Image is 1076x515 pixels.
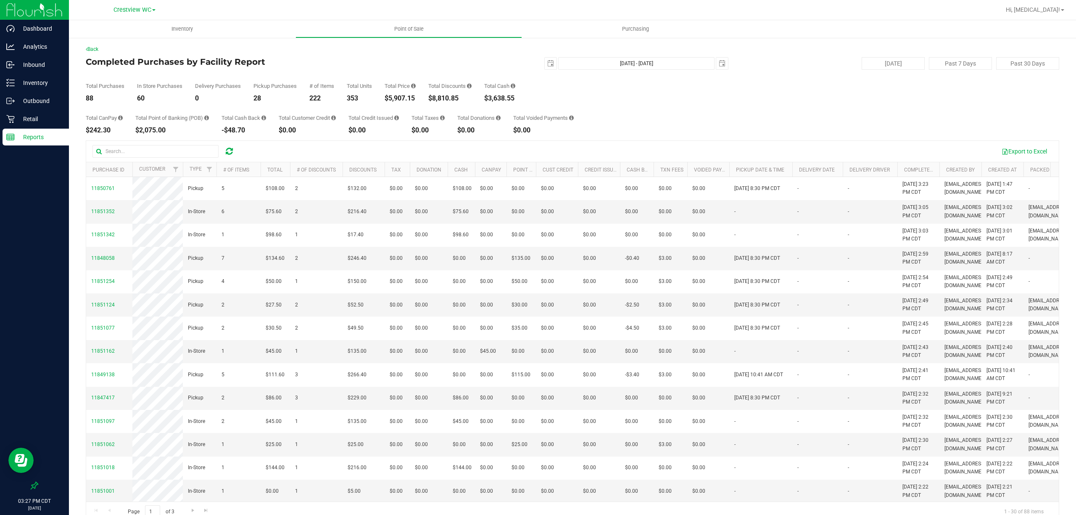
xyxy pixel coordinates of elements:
[295,277,298,285] span: 1
[253,95,297,102] div: 28
[15,42,65,52] p: Analytics
[279,115,336,121] div: Total Customer Credit
[6,79,15,87] inline-svg: Inventory
[390,208,403,216] span: $0.00
[91,418,115,424] span: 11851097
[692,254,705,262] span: $0.00
[137,83,182,89] div: In Store Purchases
[692,277,705,285] span: $0.00
[848,231,849,239] span: -
[86,83,124,89] div: Total Purchases
[390,185,403,193] span: $0.00
[986,180,1018,196] span: [DATE] 1:47 PM CDT
[91,372,115,378] span: 11849138
[545,58,556,69] span: select
[188,277,203,285] span: Pickup
[480,185,493,193] span: $0.00
[1030,167,1057,173] a: Packed By
[295,185,298,193] span: 2
[453,324,466,332] span: $0.00
[453,208,469,216] span: $75.60
[279,127,336,134] div: $0.00
[625,324,639,332] span: -$4.50
[797,347,799,355] span: -
[625,347,638,355] span: $0.00
[512,254,530,262] span: $135.00
[848,208,849,216] span: -
[480,208,493,216] span: $0.00
[266,301,282,309] span: $27.50
[411,115,445,121] div: Total Taxes
[659,254,672,262] span: $3.00
[946,167,975,173] a: Created By
[195,83,241,89] div: Delivery Purchases
[627,167,654,173] a: Cash Back
[659,324,672,332] span: $3.00
[512,277,527,285] span: $50.00
[902,274,934,290] span: [DATE] 2:54 PM CDT
[902,367,934,383] span: [DATE] 2:41 PM CDT
[222,324,224,332] span: 2
[583,231,596,239] span: $0.00
[484,95,515,102] div: $3,638.55
[541,277,554,285] span: $0.00
[692,324,705,332] span: $0.00
[390,277,403,285] span: $0.00
[799,167,835,173] a: Delivery Date
[659,208,672,216] span: $0.00
[390,254,403,262] span: $0.00
[513,115,574,121] div: Total Voided Payments
[734,185,780,193] span: [DATE] 8:30 PM CDT
[91,232,115,238] span: 11851342
[929,57,992,70] button: Past 7 Days
[453,254,466,262] span: $0.00
[295,20,522,38] a: Point of Sale
[415,324,428,332] span: $0.00
[467,83,472,89] i: Sum of the discount values applied to the all purchases in the date range.
[137,95,182,102] div: 60
[484,83,515,89] div: Total Cash
[188,254,203,262] span: Pickup
[349,167,377,173] a: Discounts
[195,95,241,102] div: 0
[222,347,224,355] span: 1
[848,254,849,262] span: -
[625,301,639,309] span: -$2.50
[190,166,202,172] a: Type
[734,254,780,262] span: [DATE] 8:30 PM CDT
[6,61,15,69] inline-svg: Inbound
[734,277,780,285] span: [DATE] 8:30 PM CDT
[222,277,224,285] span: 4
[415,208,428,216] span: $0.00
[453,301,466,309] span: $0.00
[480,277,493,285] span: $0.00
[541,301,554,309] span: $0.00
[348,185,367,193] span: $132.00
[169,162,183,177] a: Filter
[522,20,749,38] a: Purchasing
[694,167,736,173] a: Voided Payment
[91,488,115,494] span: 11851001
[541,231,554,239] span: $0.00
[944,180,985,196] span: [EMAIL_ADDRESS][DOMAIN_NAME]
[223,167,249,173] a: # of Items
[411,83,416,89] i: Sum of the total prices of all purchases in the date range.
[659,185,672,193] span: $0.00
[797,254,799,262] span: -
[91,209,115,214] span: 11851352
[295,254,298,262] span: 2
[86,46,98,52] a: Back
[222,208,224,216] span: 6
[390,231,403,239] span: $0.00
[583,208,596,216] span: $0.00
[295,208,298,216] span: 2
[139,166,165,172] a: Customer
[541,185,554,193] span: $0.00
[512,324,527,332] span: $35.00
[734,301,780,309] span: [DATE] 8:30 PM CDT
[1029,254,1030,262] span: -
[944,274,985,290] span: [EMAIL_ADDRESS][DOMAIN_NAME]
[222,115,266,121] div: Total Cash Back
[716,58,728,69] span: select
[86,127,123,134] div: $242.30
